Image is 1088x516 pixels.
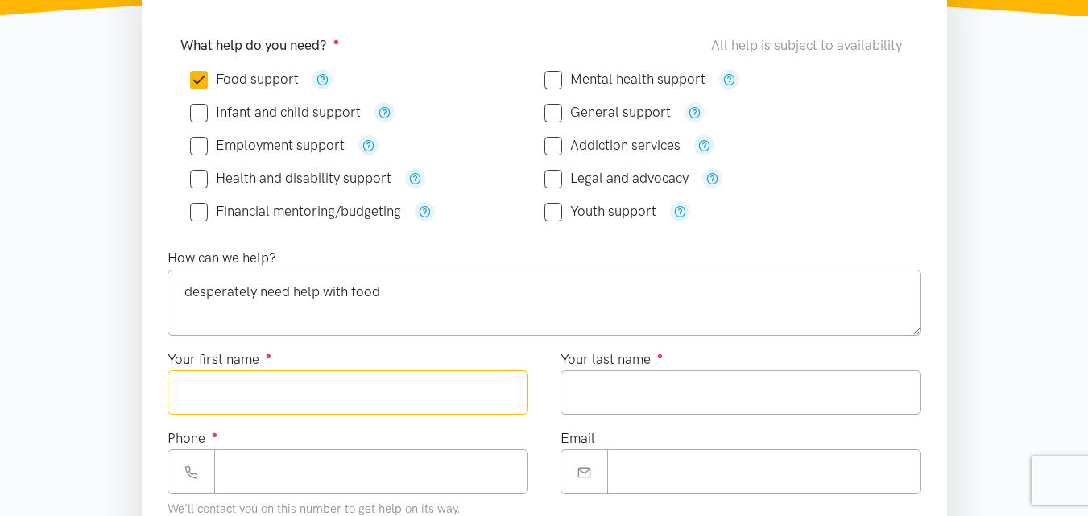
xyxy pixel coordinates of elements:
[544,171,689,185] label: Legal and advocacy
[607,449,921,493] input: Email
[711,35,908,56] div: All help is subject to availability
[190,204,401,218] label: Financial mentoring/budgeting
[266,349,272,361] sup: ●
[168,502,461,516] small: We'll contact you on this number to get help on its way.
[212,428,218,440] sup: ●
[561,427,595,449] label: Email
[168,427,218,449] label: Phone
[190,72,299,86] label: Food support
[544,105,671,119] label: General support
[657,349,664,361] sup: ●
[214,449,528,493] input: Phone number
[561,349,664,370] label: Your last name
[168,247,276,269] label: How can we help?
[544,204,656,218] label: Youth support
[190,171,391,185] label: Health and disability support
[180,35,340,56] label: What help do you need?
[333,35,340,47] sup: ●
[190,105,361,119] label: Infant and child support
[544,72,705,86] label: Mental health support
[544,138,681,152] label: Addiction services
[168,349,272,370] label: Your first name
[190,138,345,152] label: Employment support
